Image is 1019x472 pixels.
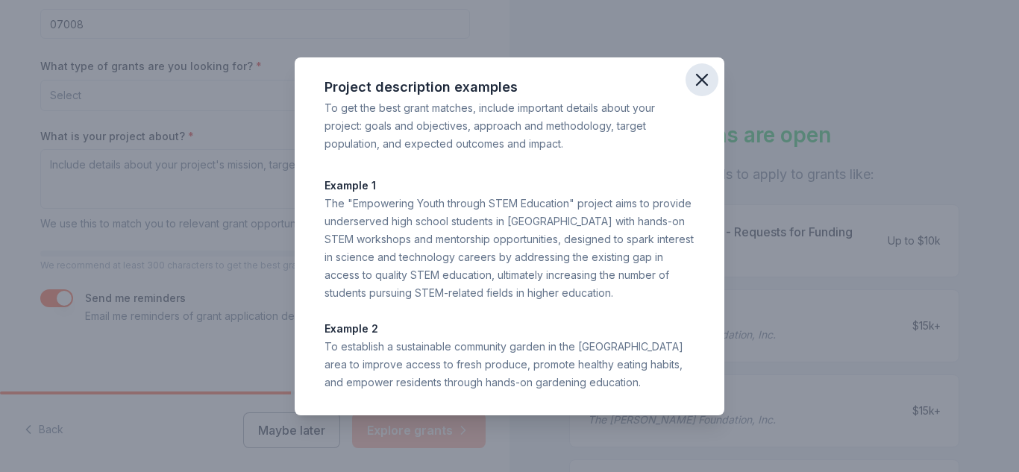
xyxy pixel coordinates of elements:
[324,320,695,338] p: Example 2
[324,338,695,391] div: To establish a sustainable community garden in the [GEOGRAPHIC_DATA] area to improve access to fr...
[324,177,695,195] p: Example 1
[324,75,695,99] div: Project description examples
[324,99,695,153] div: To get the best grant matches, include important details about your project: goals and objectives...
[324,195,695,302] div: The "Empowering Youth through STEM Education" project aims to provide underserved high school stu...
